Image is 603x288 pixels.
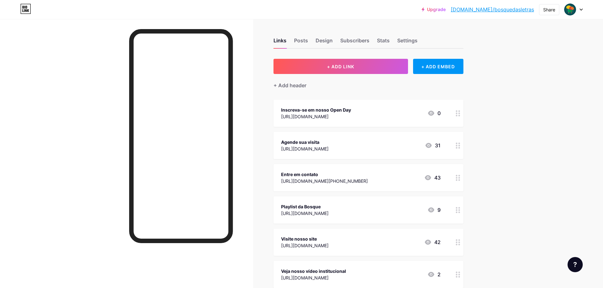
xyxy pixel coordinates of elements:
[281,145,329,152] div: [URL][DOMAIN_NAME]
[425,142,441,149] div: 31
[424,238,441,246] div: 42
[377,37,390,48] div: Stats
[327,64,354,69] span: + ADD LINK
[281,178,368,184] div: [URL][DOMAIN_NAME][PHONE_NUMBER]
[281,107,351,113] div: Inscreva-se em nosso Open Day
[422,7,446,12] a: Upgrade
[281,210,329,217] div: [URL][DOMAIN_NAME]
[427,206,441,214] div: 9
[316,37,333,48] div: Design
[427,109,441,117] div: 0
[273,59,408,74] button: + ADD LINK
[273,82,306,89] div: + Add header
[340,37,369,48] div: Subscribers
[564,3,576,15] img: bosquedasletras
[273,37,286,48] div: Links
[281,274,346,281] div: [URL][DOMAIN_NAME]
[281,171,368,178] div: Entre em contato
[281,203,329,210] div: Playlist da Bosque
[281,113,351,120] div: [URL][DOMAIN_NAME]
[281,139,329,145] div: Agende sua visita
[281,242,329,249] div: [URL][DOMAIN_NAME]
[424,174,441,181] div: 43
[451,6,534,13] a: [DOMAIN_NAME]/bosquedasletras
[543,6,555,13] div: Share
[397,37,418,48] div: Settings
[413,59,463,74] div: + ADD EMBED
[294,37,308,48] div: Posts
[281,268,346,274] div: Veja nosso vídeo institucional
[281,236,329,242] div: Visite nosso site
[427,271,441,278] div: 2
